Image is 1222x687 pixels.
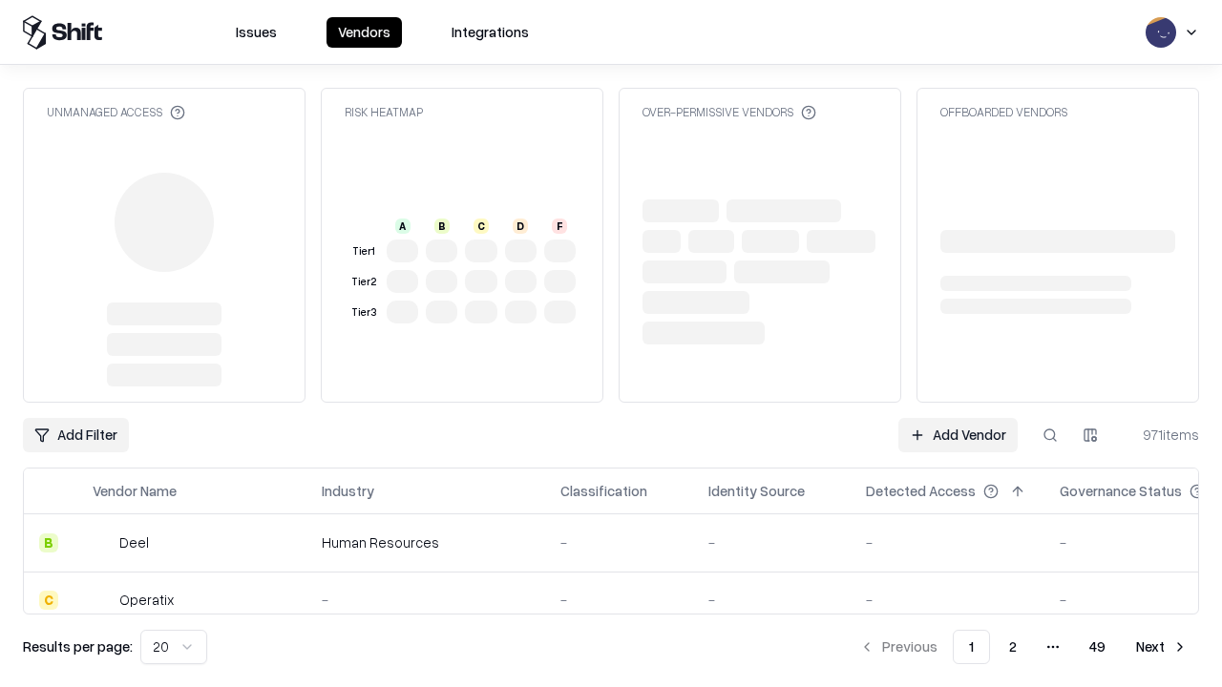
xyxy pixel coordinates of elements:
button: 2 [994,630,1032,664]
button: Vendors [327,17,402,48]
div: Identity Source [708,481,805,501]
p: Results per page: [23,636,133,656]
div: 971 items [1123,425,1199,445]
button: Issues [224,17,288,48]
img: Deel [93,533,112,552]
a: Add Vendor [898,418,1018,452]
div: - [708,532,835,552]
div: C [474,219,489,234]
div: Tier 1 [348,243,379,260]
div: Tier 2 [348,274,379,290]
div: - [560,532,678,552]
div: Operatix [119,590,174,610]
div: C [39,591,58,610]
div: Classification [560,481,647,501]
div: Deel [119,532,149,552]
img: Operatix [93,591,112,610]
button: 49 [1074,630,1121,664]
div: Over-Permissive Vendors [643,104,816,120]
div: Industry [322,481,374,501]
button: Integrations [440,17,540,48]
div: F [552,219,567,234]
div: - [708,590,835,610]
div: A [395,219,411,234]
button: Add Filter [23,418,129,452]
div: Vendor Name [93,481,177,501]
div: - [866,532,1029,552]
div: - [560,590,678,610]
button: Next [1125,630,1199,664]
button: 1 [953,630,990,664]
div: Offboarded Vendors [940,104,1067,120]
div: Tier 3 [348,304,379,321]
div: B [434,219,450,234]
div: Human Resources [322,532,530,552]
div: Governance Status [1060,481,1182,501]
div: - [322,590,530,610]
div: Unmanaged Access [47,104,185,120]
div: D [513,219,528,234]
div: Risk Heatmap [345,104,423,120]
nav: pagination [848,630,1199,664]
div: - [866,590,1029,610]
div: Detected Access [866,481,976,501]
div: B [39,533,58,552]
